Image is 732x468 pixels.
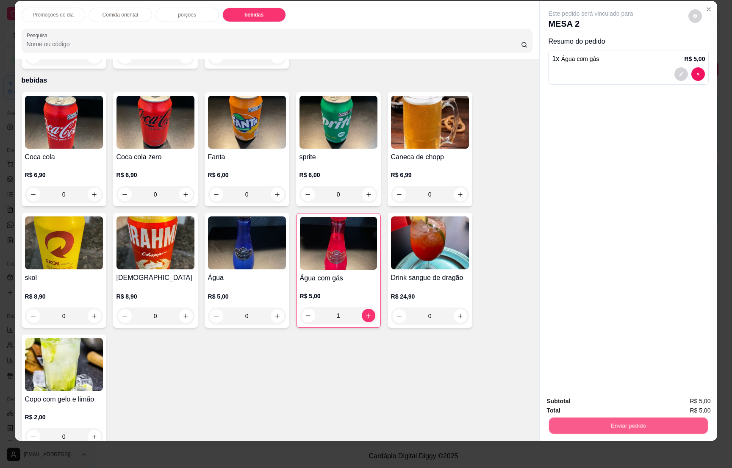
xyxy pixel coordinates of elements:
p: bebidas [244,11,263,18]
p: R$ 6,90 [25,171,103,179]
button: decrease-product-quantity [393,188,406,201]
p: R$ 6,00 [299,171,377,179]
p: Promoções do dia [33,11,74,18]
img: product-image [299,96,377,149]
h4: Coca cola [25,152,103,162]
p: R$ 2,00 [25,413,103,421]
button: increase-product-quantity [271,309,284,323]
p: bebidas [22,75,533,86]
button: decrease-product-quantity [691,67,705,81]
button: decrease-product-quantity [393,309,406,323]
button: decrease-product-quantity [210,188,223,201]
button: increase-product-quantity [454,309,467,323]
p: R$ 5,00 [300,292,377,300]
p: R$ 6,90 [116,171,194,179]
button: decrease-product-quantity [27,430,40,443]
button: decrease-product-quantity [674,67,688,81]
img: product-image [208,96,286,149]
img: product-image [25,338,103,391]
p: R$ 5,00 [208,292,286,301]
p: 1 x [552,54,599,64]
img: product-image [116,96,194,149]
button: decrease-product-quantity [301,188,315,201]
button: increase-product-quantity [88,430,101,443]
button: Close [702,3,715,16]
p: R$ 6,99 [391,171,469,179]
span: Água com gás [561,55,599,62]
button: decrease-product-quantity [118,309,132,323]
h4: [DEMOGRAPHIC_DATA] [116,273,194,283]
button: decrease-product-quantity [688,9,702,23]
img: product-image [300,217,377,270]
button: decrease-product-quantity [118,188,132,201]
p: R$ 24,90 [391,292,469,301]
p: R$ 8,90 [116,292,194,301]
p: porções [178,11,196,18]
h4: Coca cola zero [116,152,194,162]
p: R$ 6,00 [208,171,286,179]
h4: sprite [299,152,377,162]
h4: Caneca de chopp [391,152,469,162]
button: increase-product-quantity [179,188,193,201]
p: Comida oriental [103,11,138,18]
button: increase-product-quantity [362,309,375,322]
img: product-image [116,216,194,269]
button: decrease-product-quantity [27,309,40,323]
img: product-image [25,216,103,269]
input: Pesquisa [27,40,521,48]
p: MESA 2 [548,18,633,30]
button: decrease-product-quantity [210,309,223,323]
button: Enviar pedido [549,417,708,434]
img: product-image [391,96,469,149]
p: Resumo do pedido [548,36,709,47]
button: decrease-product-quantity [27,188,40,201]
h4: Água com gás [300,273,377,283]
button: increase-product-quantity [88,188,101,201]
button: increase-product-quantity [179,309,193,323]
h4: skol [25,273,103,283]
p: R$ 8,90 [25,292,103,301]
h4: Drink sangue de dragão [391,273,469,283]
button: increase-product-quantity [454,188,467,201]
h4: Copo com gelo e limão [25,394,103,404]
h4: Água [208,273,286,283]
button: increase-product-quantity [362,188,376,201]
img: product-image [25,96,103,149]
p: R$ 5,00 [684,55,705,63]
p: Este pedido será vinculado para [548,9,633,18]
h4: Fanta [208,152,286,162]
button: decrease-product-quantity [302,309,315,322]
button: increase-product-quantity [88,309,101,323]
img: product-image [208,216,286,269]
button: increase-product-quantity [271,188,284,201]
img: product-image [391,216,469,269]
label: Pesquisa [27,32,50,39]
